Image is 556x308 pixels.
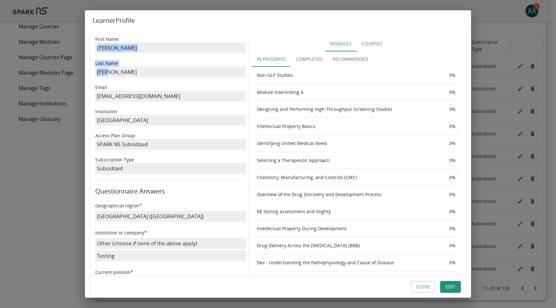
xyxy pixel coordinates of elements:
[357,36,387,51] button: Courses
[95,139,246,150] p: SPARK NS Subsidized
[95,238,246,249] p: Other (choose if none of the above apply)
[444,186,461,203] th: 0 %
[325,36,357,51] button: Modules
[95,163,246,174] p: Subsidized
[95,36,246,42] p: First Name
[95,67,246,77] p: [PERSON_NAME]
[252,101,444,118] th: Designing and Performing High-Throughput Screening Studies
[95,211,246,222] p: [GEOGRAPHIC_DATA] ([GEOGRAPHIC_DATA])
[252,51,461,67] div: Completion statuses
[95,186,246,196] h6: Questionnaire Answers
[252,152,444,169] th: Selecting a Therapeutic Approach
[411,281,435,293] button: Close
[252,36,461,51] div: Study Unit Types
[95,268,246,276] h6: Current position
[95,157,246,163] p: Subscription Type
[444,203,461,220] th: 0 %
[444,135,461,152] th: 0 %
[444,118,461,135] th: 0 %
[444,84,461,101] th: 0 %
[444,254,461,271] th: 0 %
[252,237,444,254] th: Drug Delivery Across the [MEDICAL_DATA] (BBB)
[328,51,373,67] button: Recommended
[444,271,461,288] th: 0 %
[95,132,246,139] p: Access Plan Group
[444,220,461,237] th: 0 %
[252,254,444,271] th: Dev - Understanding the Pathophysiology and Cause of Disease
[95,42,246,53] p: [PERSON_NAME]
[252,271,444,288] th: Understanding the Pathophysiology and Cause of Disease
[444,237,461,254] th: 0 %
[252,203,444,220] th: MJ testing assessment and mighty
[95,60,246,67] p: Last Name
[291,51,328,67] button: Completed
[444,169,461,186] th: 0 %
[252,67,444,84] th: Non-GLP Studies
[444,67,461,84] th: 0 %
[444,101,461,118] th: 0 %
[252,186,444,203] th: Overview of the Drug Discovery and Development Process
[95,202,246,209] h6: Geographical region
[95,115,246,126] p: [GEOGRAPHIC_DATA]
[440,281,461,293] button: Edit
[252,220,444,237] th: Intellectual Property During Development
[252,118,444,135] th: Intellectual Property Basics
[95,229,246,236] h6: Institution or company
[252,84,444,101] th: Module Interlinking A
[95,250,246,261] p: Testing
[252,51,291,67] button: In Progress
[95,91,246,102] p: [EMAIL_ADDRESS][DOMAIN_NAME]
[95,108,246,115] p: Institution
[252,169,444,186] th: Chemistry, Manufacturing, and Controls (CMC)
[95,84,246,91] p: Email
[444,152,461,169] th: 0 %
[85,10,471,31] h2: Learner Profile
[252,135,444,152] th: Identifying Unmet Medical Need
